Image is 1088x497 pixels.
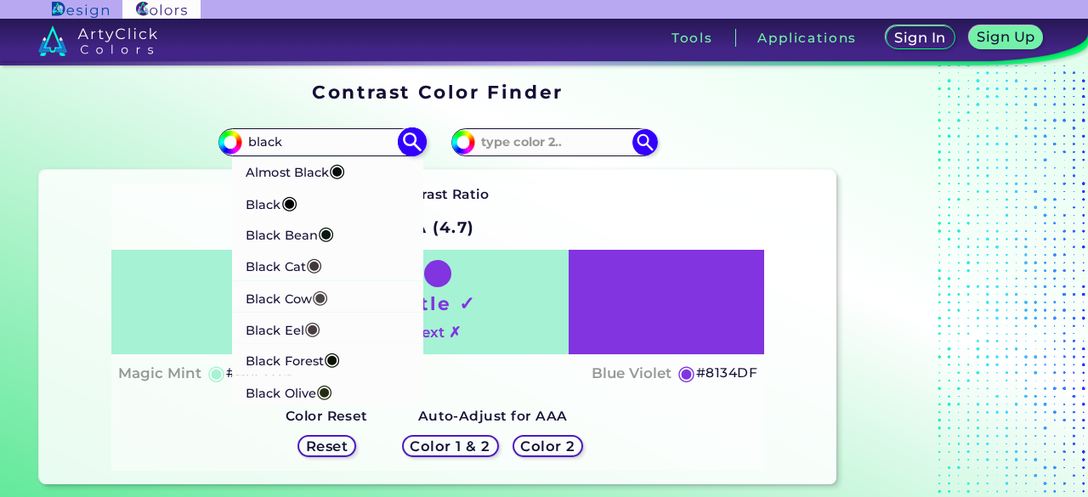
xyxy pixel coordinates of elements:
input: type color 2.. [475,131,633,154]
p: Black Eel [246,312,320,343]
h5: Sign Up [979,31,1033,43]
p: Black Forest [246,343,340,375]
span: ◉ [304,316,320,338]
span: ◉ [281,190,297,212]
img: logo_artyclick_colors_white.svg [38,25,158,56]
span: ◉ [312,285,328,307]
span: ◉ [316,379,332,401]
h1: Title ✓ [399,291,477,316]
h4: Text ✗ [414,320,461,345]
p: Black Bean [246,217,334,249]
h5: Reset [308,439,346,452]
iframe: Advertisement [843,75,1056,491]
img: ArtyClick Design logo [52,2,109,18]
h1: Contrast Color Finder [312,79,563,104]
h5: ◉ [207,363,226,383]
h5: #8134DF [696,362,757,384]
h5: Sign In [897,31,943,44]
span: ◉ [329,159,345,181]
p: Black Cat [246,249,322,280]
strong: Color Reset [286,408,368,424]
span: ◉ [324,347,340,370]
strong: Contrast Ratio [387,186,490,202]
h4: Blue Violet [592,361,671,386]
h3: Applications [757,31,857,44]
h5: Color 1 & 2 [414,439,487,452]
h4: Magic Mint [118,361,201,386]
img: icon search [397,127,427,157]
h5: Color 2 [523,439,573,452]
p: Black [246,186,297,217]
span: ◉ [318,222,334,244]
a: Sign Up [972,27,1040,49]
strong: Auto-Adjust for AAA [418,408,568,424]
p: Black Olive [246,375,332,406]
p: Almost Black [246,155,345,186]
h3: Tools [671,31,713,44]
a: Sign In [888,27,952,49]
p: Black Cow [246,280,328,312]
input: type color 1.. [242,131,400,154]
span: ◉ [306,253,322,275]
img: icon search [632,129,658,155]
h2: AA (4.7) [394,209,483,246]
h5: ◉ [677,363,696,383]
